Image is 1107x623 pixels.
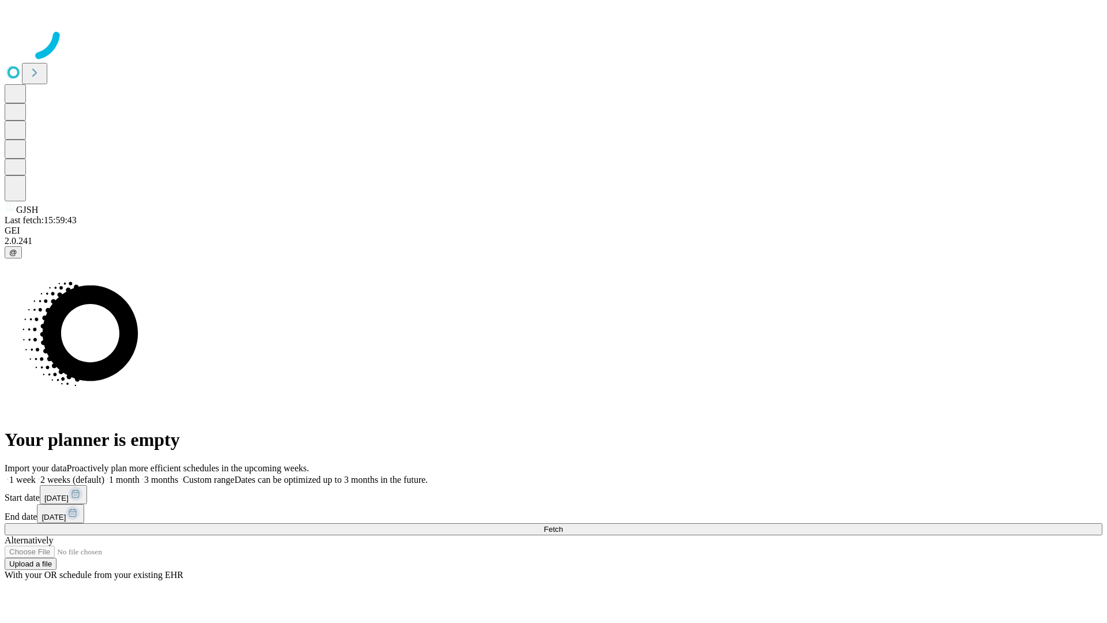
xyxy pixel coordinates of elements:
[544,525,563,534] span: Fetch
[5,485,1102,504] div: Start date
[16,205,38,215] span: GJSH
[5,429,1102,451] h1: Your planner is empty
[5,535,53,545] span: Alternatively
[40,485,87,504] button: [DATE]
[5,215,77,225] span: Last fetch: 15:59:43
[5,504,1102,523] div: End date
[5,246,22,258] button: @
[5,570,183,580] span: With your OR schedule from your existing EHR
[9,475,36,485] span: 1 week
[5,523,1102,535] button: Fetch
[235,475,428,485] span: Dates can be optimized up to 3 months in the future.
[9,248,17,257] span: @
[109,475,140,485] span: 1 month
[183,475,234,485] span: Custom range
[5,236,1102,246] div: 2.0.241
[5,558,57,570] button: Upload a file
[37,504,84,523] button: [DATE]
[40,475,104,485] span: 2 weeks (default)
[67,463,309,473] span: Proactively plan more efficient schedules in the upcoming weeks.
[44,494,69,502] span: [DATE]
[5,463,67,473] span: Import your data
[42,513,66,521] span: [DATE]
[144,475,178,485] span: 3 months
[5,226,1102,236] div: GEI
